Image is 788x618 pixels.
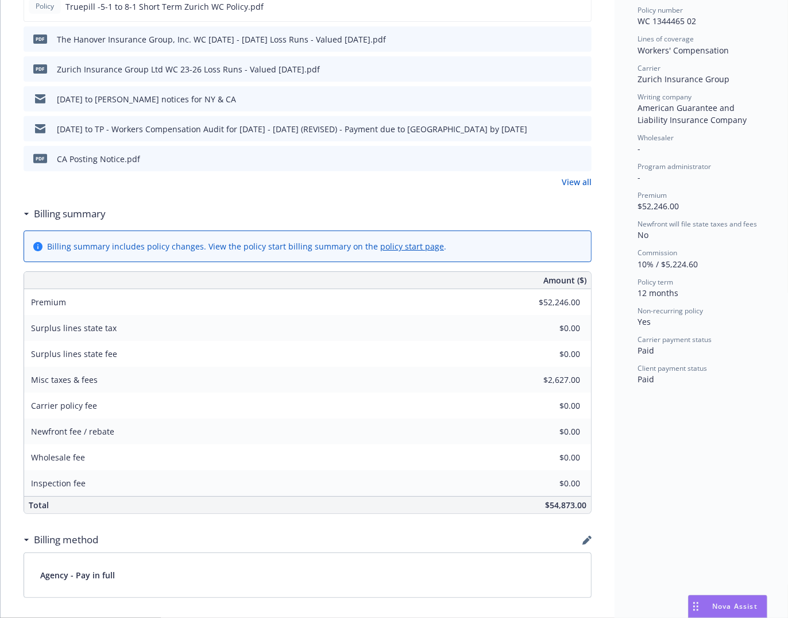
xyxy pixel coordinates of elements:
input: 0.00 [512,475,587,492]
span: Wholesaler [638,133,674,143]
input: 0.00 [512,294,587,311]
span: Yes [638,316,651,327]
span: Lines of coverage [638,34,694,44]
span: $54,873.00 [545,500,586,510]
a: View all [562,176,592,188]
span: Wholesale fee [31,452,85,463]
button: download file [558,123,567,135]
h3: Billing summary [34,206,106,221]
button: preview file [577,33,587,45]
span: Zurich Insurance Group [638,74,729,85]
input: 0.00 [512,320,587,337]
span: Surplus lines state tax [31,323,117,333]
button: preview file [576,1,586,13]
span: Writing company [638,92,692,102]
span: No [638,229,648,240]
div: The Hanover Insurance Group, Inc. WC [DATE] - [DATE] Loss Runs - Valued [DATE].pdf [57,33,386,45]
div: Zurich Insurance Group Ltd WC 23-26 Loss Runs - Valued [DATE].pdf [57,63,320,75]
button: preview file [577,123,587,135]
span: Misc taxes & fees [31,374,98,385]
div: Drag to move [689,596,703,617]
input: 0.00 [512,397,587,414]
span: Inspection fee [31,478,86,489]
span: - [638,172,640,183]
span: Premium [31,297,66,308]
span: Total [29,500,49,510]
button: download file [558,153,567,165]
span: Surplus lines state fee [31,348,117,359]
a: policy start page [380,241,444,252]
div: [DATE] to [PERSON_NAME] notices for NY & CA [57,93,236,105]
span: pdf [33,34,47,43]
button: download file [558,63,567,75]
span: Carrier payment status [638,335,712,344]
input: 0.00 [512,449,587,466]
button: download file [558,93,567,105]
span: WC 1344465 02 [638,16,696,26]
span: pdf [33,154,47,163]
span: Paid [638,374,654,385]
button: Nova Assist [688,595,767,618]
span: - [638,143,640,154]
span: Program administrator [638,162,711,171]
span: Non-recurring policy [638,306,703,316]
span: American Guarantee and Liability Insurance Company [638,102,747,125]
button: download file [558,33,567,45]
span: Commission [638,248,677,258]
button: preview file [577,153,587,165]
div: [DATE] to TP - Workers Compensation Audit for [DATE] - [DATE] (REVISED) - Payment due to [GEOGRAP... [57,123,527,135]
h3: Billing method [34,532,98,547]
span: pdf [33,64,47,73]
div: CA Posting Notice.pdf [57,153,140,165]
span: Nova Assist [712,601,758,611]
span: $52,246.00 [638,201,679,212]
div: Billing summary [24,206,106,221]
span: Client payment status [638,363,707,373]
input: 0.00 [512,346,587,363]
button: download file [558,1,567,13]
span: Carrier policy fee [31,400,97,411]
button: preview file [577,93,587,105]
span: Truepill -5-1 to 8-1 Short Term Zurich WC Policy.pdf [65,1,264,13]
input: 0.00 [512,423,587,440]
div: Billing summary includes policy changes. View the policy start billing summary on the . [47,240,446,252]
input: 0.00 [512,371,587,389]
span: 12 months [638,287,678,298]
span: Amount ($) [543,274,586,286]
span: Policy number [638,5,683,15]
span: 10% / $5,224.60 [638,259,698,270]
span: Newfront fee / rebate [31,426,114,437]
span: Paid [638,345,654,356]
button: preview file [577,63,587,75]
div: Billing method [24,532,98,547]
span: Workers' Compensation [638,45,729,56]
span: Policy term [638,277,673,287]
div: Agency - Pay in full [24,553,591,597]
span: Premium [638,190,667,200]
span: Policy [33,1,56,11]
span: Newfront will file state taxes and fees [638,219,757,229]
span: Carrier [638,63,660,73]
